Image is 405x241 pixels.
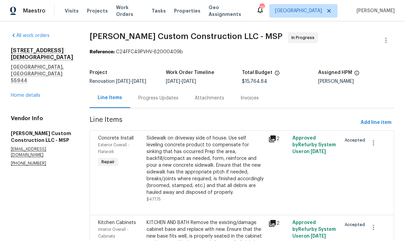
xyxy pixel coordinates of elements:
[358,116,394,129] button: Add line item
[182,79,196,84] span: [DATE]
[90,79,146,84] span: Renovation
[292,220,336,239] span: Approved by Refurby System User on
[195,95,224,101] div: Attachments
[90,70,107,75] h5: Project
[345,137,368,144] span: Accepted
[318,70,352,75] h5: Assigned HPM
[318,79,394,84] div: [PERSON_NAME]
[98,94,122,101] div: Line Items
[11,115,73,122] h4: Vendor Info
[99,159,117,165] span: Repair
[147,197,161,201] span: $477.75
[90,116,358,129] span: Line Items
[116,4,143,18] span: Work Orders
[116,79,130,84] span: [DATE]
[291,34,317,41] span: In Progress
[147,135,264,196] div: Sidewalk on driveway side of house. Use self leveling concrete product to compensate for sinking ...
[240,95,259,101] div: Invoices
[268,219,289,227] div: 2
[166,70,214,75] h5: Work Order Timeline
[23,7,45,14] span: Maestro
[90,32,283,40] span: [PERSON_NAME] Custom Construction LLC - MSP
[274,70,280,79] span: The total cost of line items that have been proposed by Opendoor. This sum includes line items th...
[90,49,394,55] div: C24FFC49PVHV-62000409b
[345,221,368,228] span: Accepted
[275,7,322,14] span: [GEOGRAPHIC_DATA]
[65,7,79,14] span: Visits
[166,79,180,84] span: [DATE]
[90,50,115,54] b: Reference:
[268,135,289,143] div: 2
[11,130,73,144] h5: [PERSON_NAME] Custom Construction LLC - MSP
[87,7,108,14] span: Projects
[354,7,395,14] span: [PERSON_NAME]
[98,227,129,238] span: Interior Overall - Cabinets
[311,149,326,154] span: [DATE]
[166,79,196,84] span: -
[138,95,178,101] div: Progress Updates
[209,4,248,18] span: Geo Assignments
[242,79,267,84] span: $15,764.84
[132,79,146,84] span: [DATE]
[11,33,50,38] a: All work orders
[354,70,360,79] span: The hpm assigned to this work order.
[292,136,336,154] span: Approved by Refurby System User on
[361,118,391,127] span: Add line item
[259,4,264,11] div: 19
[98,143,130,154] span: Exterior Overall - Flatwork
[152,8,166,13] span: Tasks
[98,136,134,141] span: Concrete Install
[311,234,326,239] span: [DATE]
[98,220,136,225] span: Kitchen Cabinets
[116,79,146,84] span: -
[174,7,200,14] span: Properties
[11,93,40,98] a: Home details
[242,70,272,75] h5: Total Budget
